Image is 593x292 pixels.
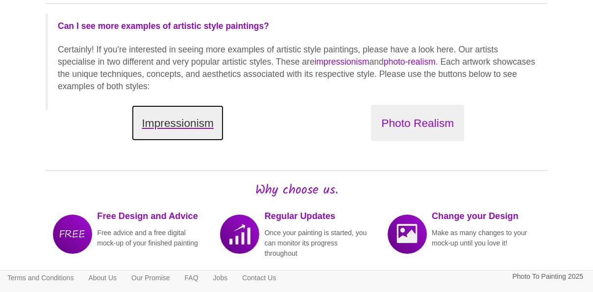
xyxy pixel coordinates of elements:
a: Our Promise [124,270,177,285]
h2: Why choose us. [46,183,547,197]
button: Impressionism [131,105,224,142]
strong: Can I see more examples of artistic style paintings? [58,21,269,31]
a: photo-realism [384,57,436,67]
p: Free Design and Advice [97,210,203,223]
blockquote: Certainly! If you're interested in seeing more examples of artistic style paintings, please have ... [46,14,547,110]
a: Jobs [206,270,235,285]
p: Change your Design [432,210,538,223]
a: Contact Us [235,270,283,285]
p: Once your painting is started, you can monitor its progress throughout [265,228,371,259]
a: FAQ [177,270,206,285]
p: Free advice and a free digital mock-up of your finished painting [97,228,203,248]
a: About Us [81,270,124,285]
p: Regular Updates [265,210,371,223]
p: Make as many changes to your mock-up until you love it! [432,228,538,248]
a: Impressionism [65,105,291,142]
a: impressionism [315,57,370,67]
button: Photo Realism [371,105,464,142]
a: Photo Realism [305,105,531,142]
p: Photo To Painting 2025 [512,270,583,283]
